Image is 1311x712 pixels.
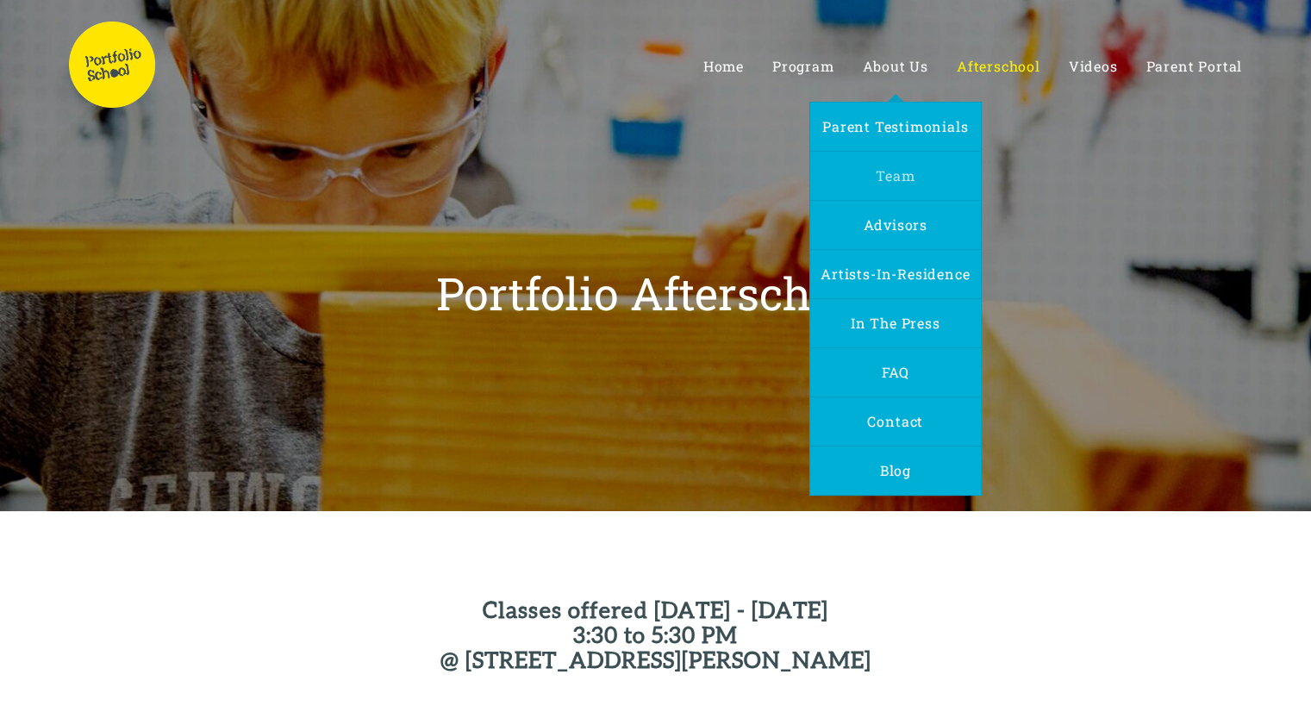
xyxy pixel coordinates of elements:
[865,152,925,200] a: Team
[957,57,1040,75] span: Afterschool
[881,363,908,381] span: FAQ
[1146,58,1242,74] a: Parent Portal
[1146,57,1242,75] span: Parent Portal
[810,250,980,298] a: Artists-In-Residence
[870,447,921,495] a: Blog
[840,299,951,347] a: In the Press
[1069,58,1118,74] a: Videos
[852,201,937,249] a: Advisors
[880,461,911,479] span: Blog
[957,58,1040,74] a: Afterschool
[822,117,968,135] span: Parent Testimonials
[703,57,744,75] span: Home
[863,215,927,234] span: Advisors
[862,57,927,75] span: About Us
[703,58,744,74] a: Home
[812,103,978,151] a: Parent Testimonials
[876,166,915,184] span: Team
[69,22,155,108] img: Portfolio School
[821,265,970,283] span: Artists-In-Residence
[857,397,933,446] a: Contact
[871,348,919,397] a: FAQ
[1069,57,1118,75] span: Videos
[867,412,923,430] span: Contact
[440,596,871,673] strong: Classes offered [DATE] - [DATE] 3:30 to 5:30 PM @ [STREET_ADDRESS][PERSON_NAME]
[851,314,940,332] span: In the Press
[772,57,834,75] span: Program
[436,271,876,315] h1: Portfolio Afterschool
